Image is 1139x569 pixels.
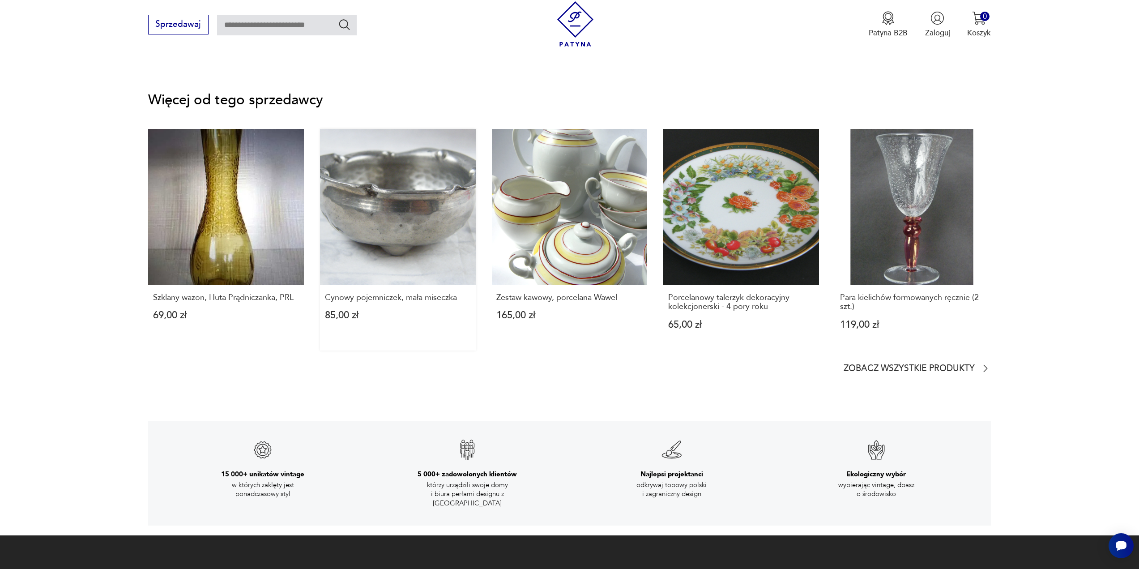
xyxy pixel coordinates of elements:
p: Szklany wazon, Huta Prądniczanka, PRL [153,293,299,302]
a: Porcelanowy talerzyk dekoracyjny kolekcjonerski - 4 pory rokuPorcelanowy talerzyk dekoracyjny kol... [663,129,819,351]
img: Znak gwarancji jakości [456,439,478,461]
p: którzy urządzili swoje domy i biura perłami designu z [GEOGRAPHIC_DATA] [418,480,516,508]
p: Patyna B2B [869,28,908,38]
img: Ikonka użytkownika [930,11,944,25]
h3: 5 000+ zadowolonych klientów [418,470,517,479]
a: Cynowy pojemniczek, mała miseczkaCynowy pojemniczek, mała miseczka85,00 zł [320,129,476,351]
p: Cynowy pojemniczek, mała miseczka [325,293,471,302]
p: 119,00 zł [840,320,986,329]
a: Zestaw kawowy, porcelana WawelZestaw kawowy, porcelana Wawel165,00 zł [492,129,648,351]
p: w których zaklęty jest ponadczasowy styl [213,480,312,499]
p: Koszyk [967,28,991,38]
a: Szklany wazon, Huta Prądniczanka, PRLSzklany wazon, Huta Prądniczanka, PRL69,00 zł [148,129,304,351]
a: Para kielichów formowanych ręcznie (2 szt.)Para kielichów formowanych ręcznie (2 szt.)119,00 zł [835,129,991,351]
p: Para kielichów formowanych ręcznie (2 szt.) [840,293,986,312]
p: Zobacz wszystkie produkty [844,365,975,372]
h3: 15 000+ unikatów vintage [221,470,304,479]
p: 165,00 zł [496,311,642,320]
p: Zestaw kawowy, porcelana Wawel [496,293,642,302]
img: Znak gwarancji jakości [661,439,683,461]
p: 65,00 zł [668,320,814,329]
h3: Najlepsi projektanci [640,470,703,479]
img: Ikona koszyka [972,11,986,25]
p: wybierając vintage, dbasz o środowisko [827,480,926,499]
button: Sprzedawaj [148,15,209,34]
img: Znak gwarancji jakości [866,439,887,461]
p: 69,00 zł [153,311,299,320]
img: Patyna - sklep z meblami i dekoracjami vintage [553,1,598,47]
a: Ikona medaluPatyna B2B [869,11,908,38]
div: 0 [980,12,990,21]
img: Znak gwarancji jakości [252,439,273,461]
a: Zobacz wszystkie produkty [844,363,991,374]
img: Ikona medalu [881,11,895,25]
button: Zaloguj [925,11,950,38]
p: Porcelanowy talerzyk dekoracyjny kolekcjonerski - 4 pory roku [668,293,814,312]
p: Zaloguj [925,28,950,38]
button: Patyna B2B [869,11,908,38]
button: Szukaj [338,18,351,31]
p: odkrywaj topowy polski i zagraniczny design [623,480,721,499]
p: 85,00 zł [325,311,471,320]
h3: Ekologiczny wybór [846,470,906,479]
a: Sprzedawaj [148,21,209,29]
button: 0Koszyk [967,11,991,38]
p: Więcej od tego sprzedawcy [148,94,991,107]
iframe: Smartsupp widget button [1109,533,1134,558]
